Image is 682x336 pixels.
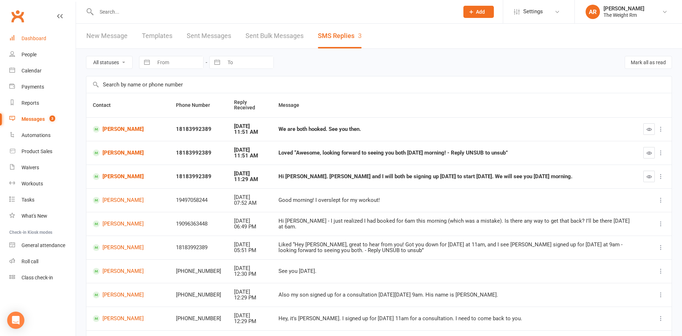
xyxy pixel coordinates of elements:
th: Phone Number [170,93,228,117]
input: Search... [94,7,454,17]
a: [PERSON_NAME] [93,173,163,180]
div: See you [DATE]. [278,268,630,274]
div: Liked “Hey [PERSON_NAME], great to hear from you! Got you down for [DATE] at 11am, and I see [PER... [278,242,630,254]
div: 05:51 PM [234,247,266,254]
a: Calendar [9,63,76,79]
a: [PERSON_NAME] [93,126,163,133]
div: [DATE] [234,313,266,319]
input: To [224,56,273,68]
a: People [9,47,76,63]
th: Contact [86,93,170,117]
div: [PERSON_NAME] [604,5,644,12]
div: Reports [22,100,39,106]
div: 18183992389 [176,150,221,156]
a: Payments [9,79,76,95]
div: Also my son signed up for a consultation [DATE][DATE] 9am. His name is [PERSON_NAME]. [278,292,630,298]
a: General attendance kiosk mode [9,237,76,254]
a: [PERSON_NAME] [93,150,163,156]
div: What's New [22,213,47,219]
button: Mark all as read [625,56,672,69]
div: Class check-in [22,275,53,280]
span: Settings [523,4,543,20]
div: Hi [PERSON_NAME] - I just realized I had booked for 6am this morning (which was a mistake). Is th... [278,218,630,230]
div: [DATE] [234,171,266,177]
a: [PERSON_NAME] [93,268,163,275]
a: [PERSON_NAME] [93,197,163,204]
a: Roll call [9,254,76,270]
div: People [22,52,37,57]
div: Hi [PERSON_NAME]. [PERSON_NAME] and I will both be signing up [DATE] to start [DATE]. We will see... [278,174,630,180]
div: 12:29 PM [234,318,266,325]
div: Hey, it's [PERSON_NAME]. I signed up for [DATE] 11am for a consultation. I need to come back to you. [278,316,630,322]
div: Good morning! I overslept for my workout! [278,197,630,203]
div: 19096363448 [176,221,221,227]
div: [DATE] [234,265,266,271]
th: Message [272,93,637,117]
div: The Weight Rm [604,12,644,18]
div: We are both hooked. See you then. [278,126,630,132]
div: [DATE] [234,289,266,295]
div: [DATE] [234,147,266,153]
span: 3 [49,115,55,122]
a: Messages 3 [9,111,76,127]
th: Reply Received [228,93,272,117]
a: [PERSON_NAME] [93,315,163,322]
a: SMS Replies3 [318,24,362,48]
div: [PHONE_NUMBER] [176,316,221,322]
div: 06:49 PM [234,224,266,230]
div: 18183992389 [176,174,221,180]
div: Product Sales [22,148,52,154]
a: Workouts [9,176,76,192]
div: Open Intercom Messenger [7,312,24,329]
button: Add [463,6,494,18]
div: [DATE] [234,218,266,224]
div: 11:29 AM [234,176,266,183]
span: Add [476,9,485,15]
div: 19497058244 [176,197,221,203]
a: Class kiosk mode [9,270,76,286]
a: Sent Messages [187,24,231,48]
div: 18183992389 [176,245,221,251]
input: Search by name or phone number [86,76,672,93]
a: Product Sales [9,143,76,160]
div: 07:52 AM [234,200,266,206]
a: Clubworx [9,7,27,25]
a: Waivers [9,160,76,176]
div: Calendar [22,68,42,74]
div: Automations [22,132,51,138]
a: [PERSON_NAME] [93,292,163,298]
a: What's New [9,208,76,224]
div: AR [586,5,600,19]
div: [DATE] [234,194,266,200]
div: [DATE] [234,123,266,129]
a: [PERSON_NAME] [93,221,163,227]
div: Messages [22,116,45,122]
div: 3 [358,32,362,39]
a: Sent Bulk Messages [245,24,304,48]
div: 11:51 AM [234,129,266,135]
div: 12:30 PM [234,271,266,277]
a: Reports [9,95,76,111]
div: Dashboard [22,36,46,41]
a: Tasks [9,192,76,208]
a: New Message [86,24,128,48]
a: Automations [9,127,76,143]
div: Waivers [22,165,39,170]
div: Payments [22,84,44,90]
div: [PHONE_NUMBER] [176,268,221,274]
div: 11:51 AM [234,153,266,159]
div: Workouts [22,181,43,186]
div: [PHONE_NUMBER] [176,292,221,298]
div: General attendance [22,242,65,248]
div: 12:29 PM [234,295,266,301]
input: From [153,56,203,68]
div: [DATE] [234,242,266,248]
a: Dashboard [9,30,76,47]
a: [PERSON_NAME] [93,244,163,251]
div: Loved “Awesome, looking forward to seeing you both [DATE] morning! - Reply UNSUB to unsub” [278,150,630,156]
div: Tasks [22,197,34,203]
div: 18183992389 [176,126,221,132]
a: Templates [142,24,172,48]
div: Roll call [22,259,38,264]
